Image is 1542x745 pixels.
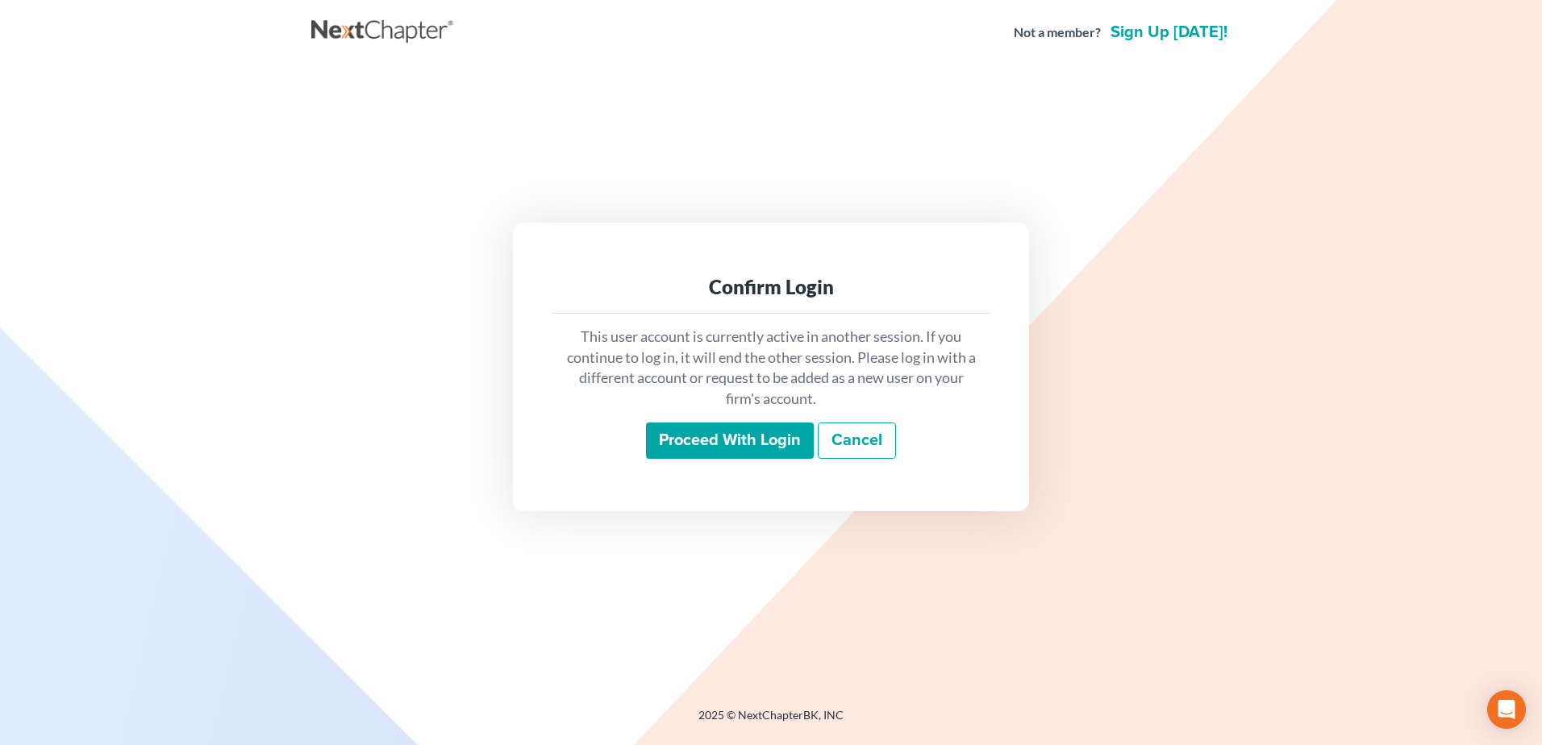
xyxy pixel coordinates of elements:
[1014,23,1101,42] strong: Not a member?
[1107,24,1231,40] a: Sign up [DATE]!
[311,707,1231,736] div: 2025 © NextChapterBK, INC
[646,422,814,460] input: Proceed with login
[565,274,977,300] div: Confirm Login
[565,327,977,410] p: This user account is currently active in another session. If you continue to log in, it will end ...
[1487,690,1526,729] div: Open Intercom Messenger
[818,422,896,460] a: Cancel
